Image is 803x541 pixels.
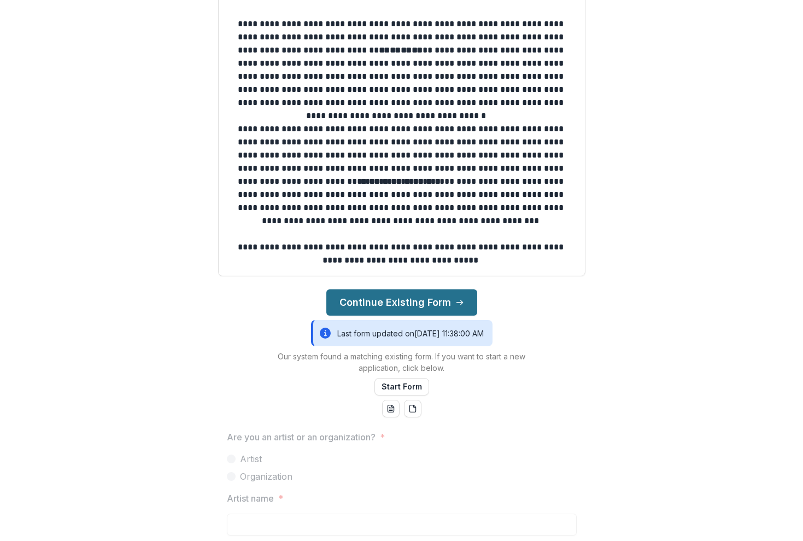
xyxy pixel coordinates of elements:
[227,431,376,444] p: Are you an artist or an organization?
[227,492,274,505] p: Artist name
[374,378,429,395] button: Start Form
[382,400,400,417] button: word-download
[404,400,421,417] button: pdf-download
[265,351,538,374] p: Our system found a matching existing form. If you want to start a new application, click below.
[240,452,262,466] span: Artist
[240,470,292,483] span: Organization
[326,289,477,316] button: Continue Existing Form
[311,320,493,346] div: Last form updated on [DATE] 11:38:00 AM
